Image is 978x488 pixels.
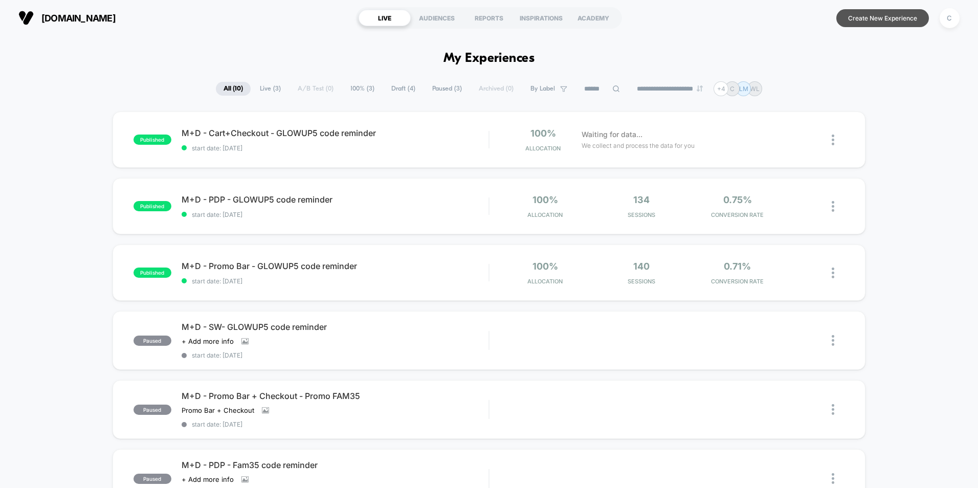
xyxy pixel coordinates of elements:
[692,211,783,218] span: CONVERSION RATE
[182,475,234,483] span: + Add more info
[532,261,558,272] span: 100%
[182,194,488,205] span: M+D - PDP - GLOWUP5 code reminder
[739,85,748,93] p: LM
[832,201,834,212] img: close
[525,145,561,152] span: Allocation
[832,268,834,278] img: close
[182,211,488,218] span: start date: [DATE]
[182,277,488,285] span: start date: [DATE]
[182,406,254,414] span: Promo Bar + Checkout
[633,261,650,272] span: 140
[527,278,563,285] span: Allocation
[714,81,728,96] div: + 4
[697,85,703,92] img: end
[134,268,171,278] span: published
[41,13,116,24] span: [DOMAIN_NAME]
[384,82,423,96] span: Draft ( 4 )
[836,9,929,27] button: Create New Experience
[5,259,21,276] button: Play, NEW DEMO 2025-VEED.mp4
[530,85,555,93] span: By Label
[134,474,171,484] span: paused
[182,337,234,345] span: + Add more info
[378,262,405,273] div: Duration
[353,262,376,273] div: Current time
[832,135,834,145] img: close
[182,128,488,138] span: M+D - Cart+Checkout - GLOWUP5 code reminder
[937,8,963,29] button: C
[940,8,960,28] div: C
[582,129,642,140] span: Waiting for data...
[530,128,556,139] span: 100%
[723,194,752,205] span: 0.75%
[425,82,470,96] span: Paused ( 3 )
[832,335,834,346] img: close
[596,278,687,285] span: Sessions
[750,85,760,93] p: WL
[134,405,171,415] span: paused
[730,85,735,93] p: C
[532,194,558,205] span: 100%
[633,194,650,205] span: 134
[252,82,288,96] span: Live ( 3 )
[182,460,488,470] span: M+D - PDP - Fam35 code reminder
[527,211,563,218] span: Allocation
[18,10,34,26] img: Visually logo
[182,322,488,332] span: M+D - SW- GLOWUP5 code reminder
[182,261,488,271] span: M+D - Promo Bar - GLOWUP5 code reminder
[15,10,119,26] button: [DOMAIN_NAME]
[134,135,171,145] span: published
[411,10,463,26] div: AUDIENCES
[596,211,687,218] span: Sessions
[182,391,488,401] span: M+D - Promo Bar + Checkout - Promo FAM35
[134,201,171,211] span: published
[567,10,619,26] div: ACADEMY
[359,10,411,26] div: LIVE
[182,351,488,359] span: start date: [DATE]
[182,420,488,428] span: start date: [DATE]
[134,336,171,346] span: paused
[443,51,535,66] h1: My Experiences
[237,128,262,153] button: Play, NEW DEMO 2025-VEED.mp4
[724,261,751,272] span: 0.71%
[832,473,834,484] img: close
[582,141,695,150] span: We collect and process the data for you
[8,246,493,255] input: Seek
[463,10,515,26] div: REPORTS
[832,404,834,415] img: close
[515,10,567,26] div: INSPIRATIONS
[425,263,456,273] input: Volume
[216,82,251,96] span: All ( 10 )
[692,278,783,285] span: CONVERSION RATE
[182,144,488,152] span: start date: [DATE]
[343,82,382,96] span: 100% ( 3 )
